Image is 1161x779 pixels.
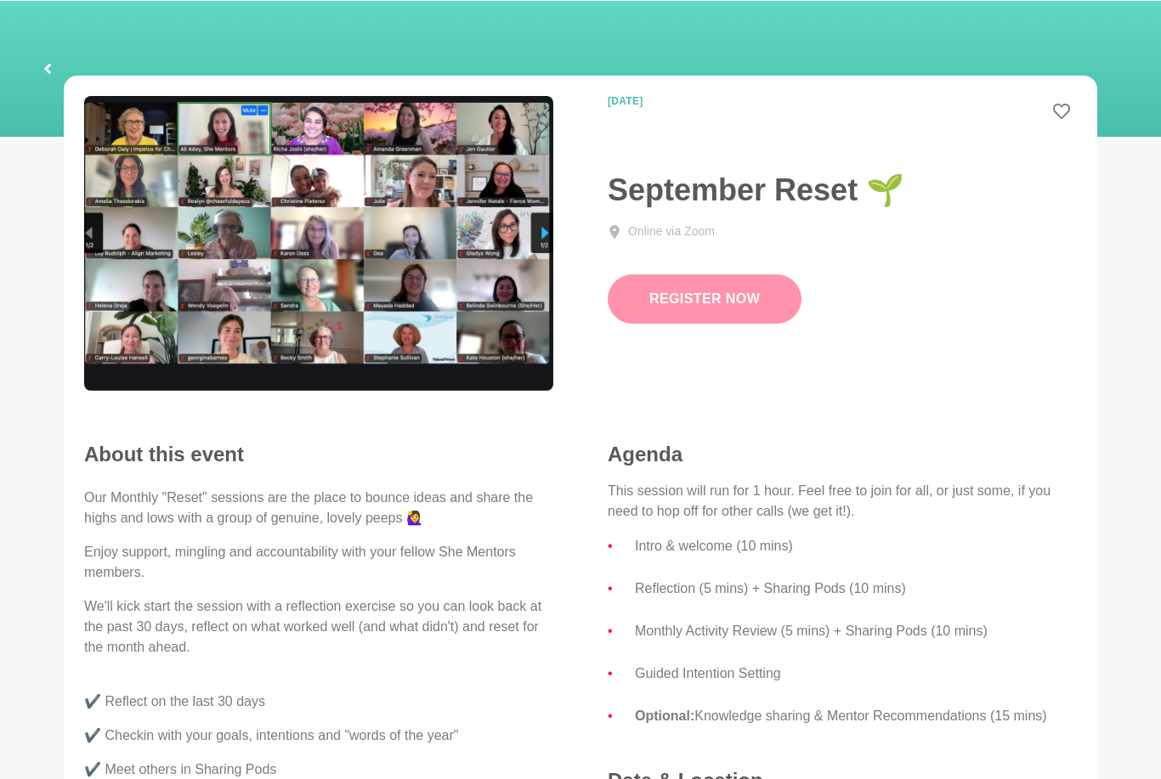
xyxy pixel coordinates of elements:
img: Monthly Reset [84,96,553,391]
p: This session will run for 1 hour. Feel free to join for all, or just some, if you need to hop off... [608,481,1077,522]
li: Guided Intention Setting [635,663,1077,685]
p: Enjoy support, mingling and accountability with your fellow She Mentors members. [84,542,553,583]
h2: About this event [84,442,553,467]
li: Intro & welcome (10 mins) [635,535,1077,557]
li: Knowledge sharing & Mentor Recommendations (15 mins) [635,705,1077,727]
p: We'll kick start the session with a reflection exercise so you can look back at the past 30 days,... [84,596,553,658]
h4: Agenda [608,442,1077,467]
p: Our Monthly "Reset" sessions are the place to bounce ideas and share the highs and lows with a gr... [84,488,553,528]
time: [DATE] [608,96,815,106]
li: Reflection (5 mins) + Sharing Pods (10 mins) [635,578,1077,600]
p: ✔️ Reflect on the last 30 days [84,671,553,712]
button: Register Now [608,274,801,324]
h1: September Reset 🌱 [608,171,1077,209]
li: Monthly Activity Review (5 mins) + Sharing Pods (10 mins) [635,620,1077,642]
p: ✔️ Checkin with your goals, intentions and "words of the year" [84,725,553,746]
div: Online via Zoom [628,223,715,240]
strong: Optional: [635,708,694,723]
